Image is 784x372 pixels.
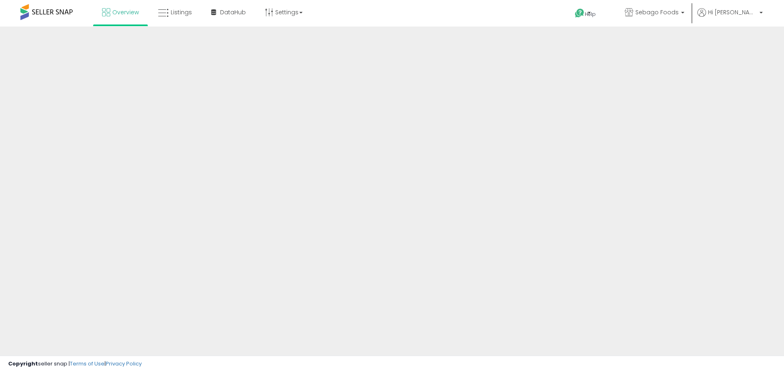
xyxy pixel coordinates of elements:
span: Help [585,11,596,18]
a: Hi [PERSON_NAME] [697,8,763,27]
a: Terms of Use [70,360,105,368]
span: Overview [112,8,139,16]
span: Sebago Foods [635,8,679,16]
a: Help [568,2,612,27]
a: Privacy Policy [106,360,142,368]
strong: Copyright [8,360,38,368]
span: Hi [PERSON_NAME] [708,8,757,16]
span: DataHub [220,8,246,16]
div: seller snap | | [8,360,142,368]
i: Get Help [575,8,585,18]
span: Listings [171,8,192,16]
